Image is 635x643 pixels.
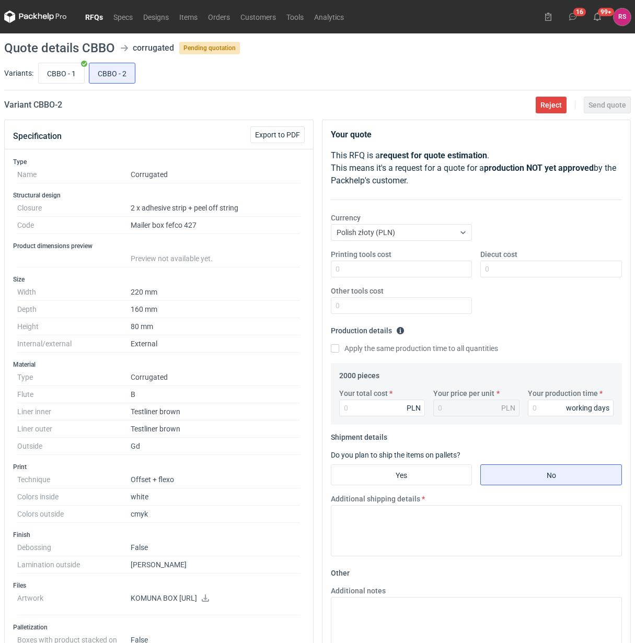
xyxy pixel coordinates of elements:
label: CBBO - 2 [89,63,135,84]
dt: Closure [17,200,131,217]
label: Additional shipping details [331,494,420,504]
dt: Width [17,284,131,301]
span: Polish złoty (PLN) [337,228,395,237]
h3: Palletization [13,623,305,632]
input: 0 [331,261,472,277]
dt: Liner inner [17,403,131,420]
strong: Your quote [331,130,372,139]
dd: False [131,539,301,556]
label: Variants: [4,68,33,78]
label: No [480,464,622,485]
span: Pending quotation [179,42,240,54]
legend: Shipment details [331,429,387,441]
a: Specs [108,10,138,23]
label: Diecut cost [480,249,517,260]
a: Customers [235,10,281,23]
dd: B [131,386,301,403]
div: PLN [501,403,515,413]
dt: Lamination outside [17,556,131,574]
p: This RFQ is a . This means it's a request for a quote for a by the Packhelp's customer. [331,149,622,187]
a: RFQs [80,10,108,23]
h3: Structural design [13,191,305,200]
dt: Height [17,318,131,335]
dd: Corrugated [131,369,301,386]
div: corrugated [133,42,174,54]
a: Analytics [309,10,349,23]
h3: Files [13,581,305,590]
label: Apply the same production time to all quantities [331,343,498,354]
span: Send quote [588,101,626,109]
strong: production NOT yet approved [484,163,594,173]
h3: Finish [13,531,305,539]
dd: Offset + flexo [131,471,301,488]
h2: Variant CBBO - 2 [4,99,62,111]
label: Yes [331,464,472,485]
dd: 2 x adhesive strip + peel off string [131,200,301,217]
svg: Packhelp Pro [4,10,67,23]
a: Designs [138,10,174,23]
div: Rafał Stani [614,8,631,26]
label: Additional notes [331,586,386,596]
span: Preview not available yet. [131,254,213,263]
strong: request for quote estimation [380,150,487,160]
dd: Testliner brown [131,403,301,420]
dt: Technique [17,471,131,488]
dd: cmyk [131,506,301,523]
a: Orders [203,10,235,23]
h3: Type [13,158,305,166]
span: Export to PDF [255,131,300,138]
label: Other tools cost [331,286,384,296]
dt: Colors outside [17,506,131,523]
dt: Liner outer [17,420,131,438]
button: Reject [536,97,567,113]
dd: Corrugated [131,166,301,183]
dt: Outside [17,438,131,455]
dt: Internal/external [17,335,131,353]
button: RS [614,8,631,26]
button: Specification [13,124,62,149]
dd: 160 mm [131,301,301,318]
label: Your total cost [339,388,388,399]
button: Export to PDF [250,126,305,143]
dt: Artwork [17,590,131,615]
dd: Testliner brown [131,420,301,438]
label: CBBO - 1 [38,63,85,84]
dt: Debossing [17,539,131,556]
label: Your price per unit [433,388,494,399]
button: Send quote [584,97,631,113]
input: 0 [339,400,425,416]
legend: Production details [331,322,405,335]
dt: Colors inside [17,488,131,506]
a: Tools [281,10,309,23]
button: 16 [564,8,581,25]
dd: 80 mm [131,318,301,335]
div: working days [566,403,609,413]
label: Your production time [528,388,598,399]
legend: 2000 pieces [339,367,379,380]
dd: white [131,488,301,506]
dt: Code [17,217,131,234]
dt: Flute [17,386,131,403]
h1: Quote details CBBO [4,42,115,54]
h3: Material [13,360,305,369]
label: Do you plan to ship the items on pallets? [331,451,460,459]
dd: Mailer box fefco 427 [131,217,301,234]
dt: Type [17,369,131,386]
div: PLN [407,403,421,413]
span: Reject [540,101,562,109]
dt: Name [17,166,131,183]
dd: External [131,335,301,353]
h3: Print [13,463,305,471]
dt: Depth [17,301,131,318]
dd: Gd [131,438,301,455]
a: Items [174,10,203,23]
input: 0 [331,297,472,314]
label: Currency [331,213,361,223]
p: KOMUNA BOX [URL] [131,594,301,603]
input: 0 [480,261,622,277]
label: Printing tools cost [331,249,391,260]
dd: [PERSON_NAME] [131,556,301,574]
button: 99+ [589,8,606,25]
input: 0 [528,400,614,416]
